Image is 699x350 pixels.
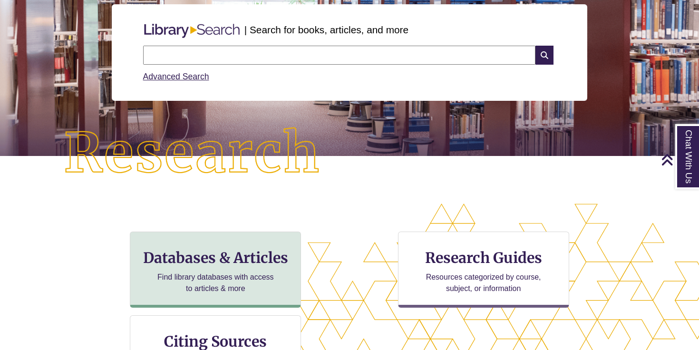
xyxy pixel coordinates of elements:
img: Libary Search [139,20,244,42]
a: Advanced Search [143,72,209,81]
a: Databases & Articles Find library databases with access to articles & more [130,232,301,308]
h3: Research Guides [406,249,561,267]
p: | Search for books, articles, and more [244,22,408,37]
i: Search [535,46,553,65]
p: Resources categorized by course, subject, or information [421,272,545,294]
a: Research Guides Resources categorized by course, subject, or information [398,232,569,308]
img: Research [35,99,350,208]
a: Back to Top [661,153,697,166]
h3: Databases & Articles [138,249,293,267]
p: Find library databases with access to articles & more [154,272,278,294]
